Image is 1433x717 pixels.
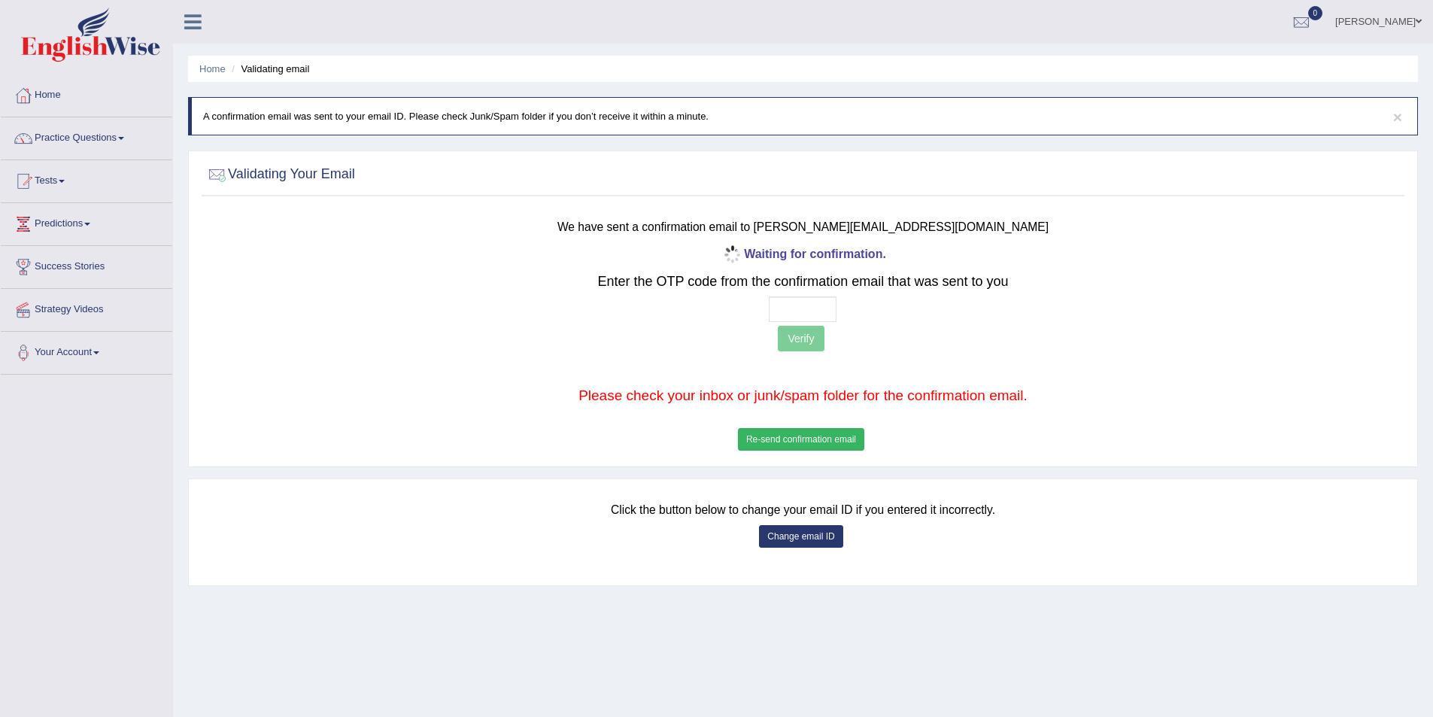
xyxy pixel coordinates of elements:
span: 0 [1308,6,1323,20]
a: Your Account [1,332,172,369]
small: We have sent a confirmation email to [PERSON_NAME][EMAIL_ADDRESS][DOMAIN_NAME] [557,220,1049,233]
p: Please check your inbox or junk/spam folder for the confirmation email. [306,385,1300,406]
a: Predictions [1,203,172,241]
a: Tests [1,160,172,198]
li: Validating email [228,62,309,76]
div: A confirmation email was sent to your email ID. Please check Junk/Spam folder if you don’t receiv... [188,97,1418,135]
h2: Validating Your Email [205,163,355,186]
a: Success Stories [1,246,172,284]
img: icon-progress-circle-small.gif [720,243,744,267]
a: Strategy Videos [1,289,172,327]
button: Re-send confirmation email [738,428,864,451]
small: Click the button below to change your email ID if you entered it incorrectly. [611,503,995,516]
h2: Enter the OTP code from the confirmation email that was sent to you [306,275,1300,290]
a: Home [1,74,172,112]
a: Home [199,63,226,74]
button: × [1393,109,1402,125]
a: Practice Questions [1,117,172,155]
b: Waiting for confirmation. [720,248,886,260]
button: Change email ID [759,525,842,548]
